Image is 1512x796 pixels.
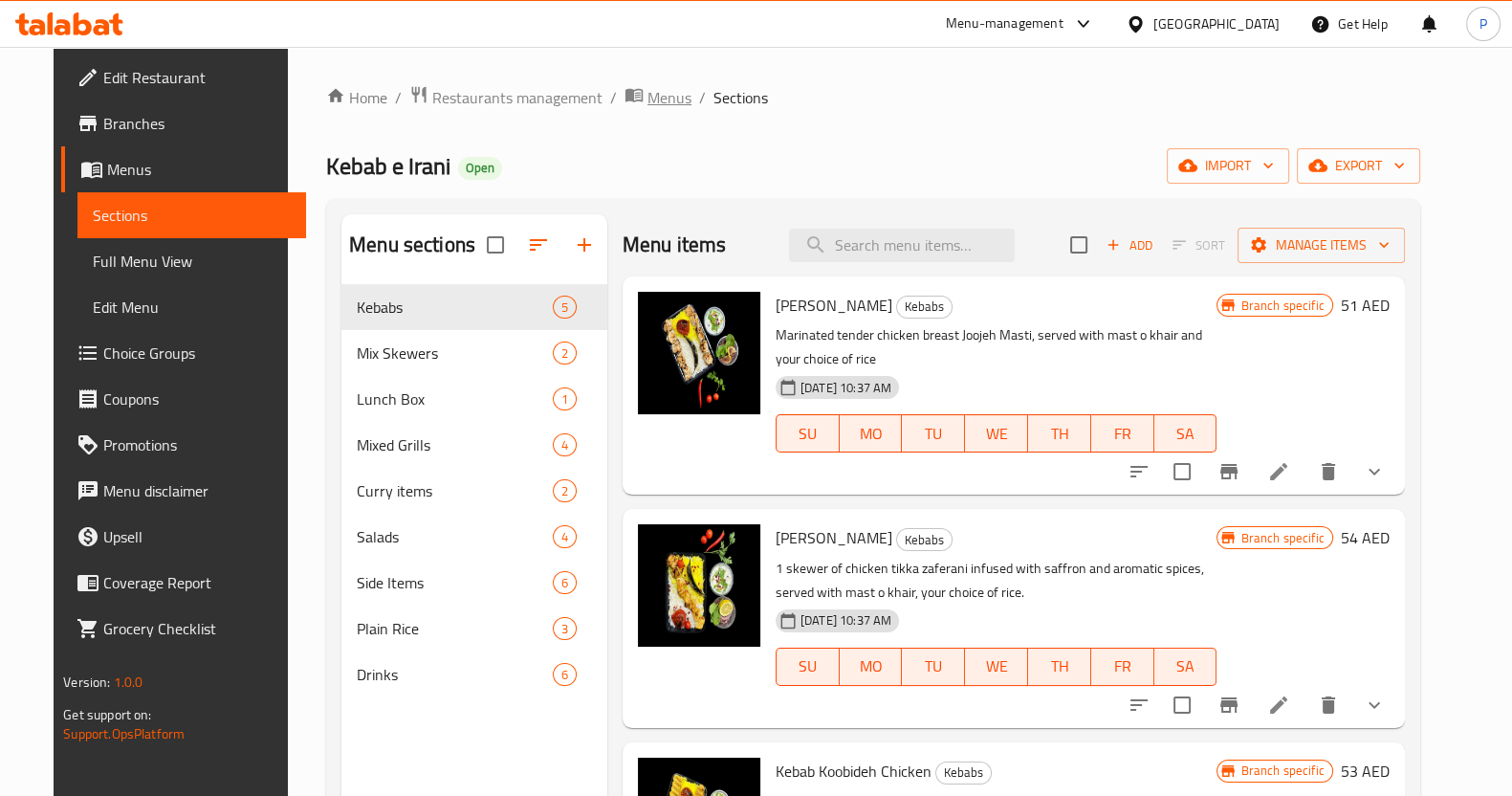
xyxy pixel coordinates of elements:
[61,468,306,514] a: Menu disclaimer
[553,387,577,410] div: items
[432,86,603,109] span: Restaurants management
[1091,648,1154,686] button: FR
[784,652,832,680] span: SU
[553,525,577,548] div: items
[515,222,561,268] span: Sort sections
[357,342,553,365] span: Mix Skewers
[475,225,515,265] span: Select all sections
[1341,292,1390,319] h6: 51 AED
[909,420,957,448] span: TU
[897,296,952,318] span: Kebabs
[77,192,306,238] a: Sections
[1099,652,1147,680] span: FR
[61,146,306,192] a: Menus
[1104,234,1155,256] span: Add
[107,158,291,181] span: Menus
[1154,414,1217,453] button: SA
[776,523,892,552] span: [PERSON_NAME]
[61,606,306,652] a: Grocery Checklist
[1036,420,1084,448] span: TH
[1233,529,1331,547] span: Branch specific
[1305,682,1351,728] button: delete
[554,344,576,363] span: 2
[610,86,617,109] li: /
[896,528,953,551] div: Kebabs
[77,284,306,330] a: Edit Menu
[341,652,607,697] div: Drinks6
[103,66,291,89] span: Edit Restaurant
[973,652,1020,680] span: WE
[357,571,553,594] span: Side Items
[935,762,992,785] div: Kebabs
[357,433,553,456] div: Mixed Grills
[1351,449,1397,495] button: show more
[103,479,291,502] span: Menu disclaimer
[1206,449,1252,495] button: Branch-specific-item
[61,376,306,422] a: Coupons
[1091,414,1154,453] button: FR
[776,557,1216,605] p: 1 skewer of chicken tikka zaferani infused with saffron and aromatic spices, served with mast o k...
[1253,233,1390,257] span: Manage items
[357,617,553,640] div: Plain Rice
[776,414,840,453] button: SU
[1153,13,1280,34] div: [GEOGRAPHIC_DATA]
[63,721,185,746] a: Support.OpsPlatform
[103,571,291,594] span: Coverage Report
[341,422,607,468] div: Mixed Grills4
[1233,297,1331,315] span: Branch specific
[1162,420,1210,448] span: SA
[357,296,553,319] span: Kebabs
[776,757,931,785] span: Kebab Koobideh Chicken
[1305,449,1351,495] button: delete
[1099,231,1160,260] span: Add item
[965,648,1028,686] button: WE
[554,528,576,546] span: 4
[103,342,291,365] span: Choice Groups
[103,112,291,135] span: Branches
[395,86,402,109] li: /
[1363,694,1386,717] svg: Show Choices
[793,611,899,630] span: [DATE] 10:37 AM
[1028,648,1091,686] button: TH
[1162,652,1210,680] span: SA
[1297,148,1420,184] button: export
[326,144,450,188] span: Kebab e Irani
[341,330,607,376] div: Mix Skewers2
[936,762,991,784] span: Kebabs
[1116,682,1162,728] button: sort-choices
[357,663,553,686] div: Drinks
[776,323,1216,371] p: Marinated tender chicken breast Joojeh Masti, served with mast o khair and your choice of rice
[553,479,577,502] div: items
[1267,694,1290,717] a: Edit menu item
[1167,148,1289,184] button: import
[896,296,953,319] div: Kebabs
[965,414,1028,453] button: WE
[357,479,553,502] span: Curry items
[973,420,1020,448] span: WE
[699,86,706,109] li: /
[103,617,291,640] span: Grocery Checklist
[458,160,502,176] span: Open
[93,296,291,319] span: Edit Menu
[623,231,727,259] h2: Menu items
[1028,414,1091,453] button: TH
[93,204,291,227] span: Sections
[341,606,607,652] div: Plain Rice3
[357,525,553,548] span: Salads
[1182,154,1274,178] span: import
[776,291,892,320] span: [PERSON_NAME]
[554,436,576,454] span: 4
[341,276,607,705] nav: Menu sections
[840,648,903,686] button: MO
[341,376,607,422] div: Lunch Box1
[341,284,607,330] div: Kebabs5
[61,514,306,560] a: Upsell
[357,387,553,410] span: Lunch Box
[1036,652,1084,680] span: TH
[1162,452,1202,492] span: Select to update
